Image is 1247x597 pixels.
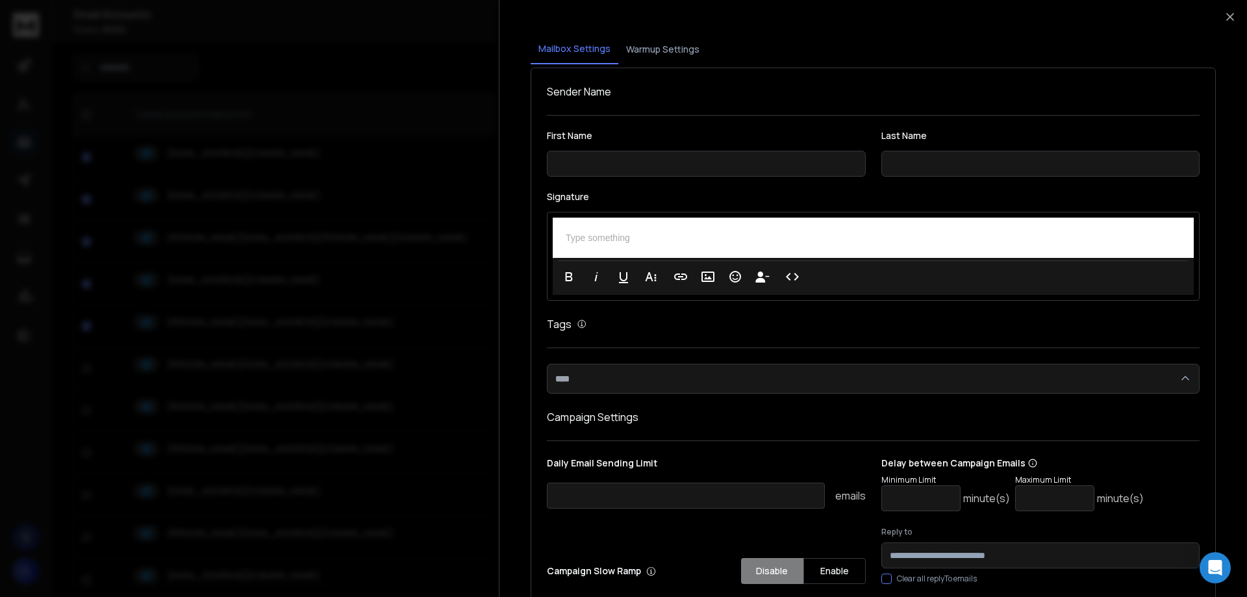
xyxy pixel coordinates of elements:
[835,488,866,503] p: emails
[881,131,1200,140] label: Last Name
[547,316,572,332] h1: Tags
[557,264,581,290] button: Bold (Ctrl+B)
[547,457,866,475] p: Daily Email Sending Limit
[638,264,663,290] button: More Text
[547,84,1200,99] h1: Sender Name
[803,558,866,584] button: Enable
[723,264,748,290] button: Emoticons
[584,264,609,290] button: Italic (Ctrl+I)
[780,264,805,290] button: Code View
[531,34,618,64] button: Mailbox Settings
[668,264,693,290] button: Insert Link (Ctrl+K)
[611,264,636,290] button: Underline (Ctrl+U)
[881,527,1200,537] label: Reply to
[547,565,656,578] p: Campaign Slow Ramp
[750,264,775,290] button: Insert Unsubscribe Link
[1097,490,1144,506] p: minute(s)
[547,192,1200,201] label: Signature
[696,264,720,290] button: Insert Image (Ctrl+P)
[963,490,1010,506] p: minute(s)
[547,131,866,140] label: First Name
[547,409,1200,425] h1: Campaign Settings
[1200,552,1231,583] div: Open Intercom Messenger
[897,574,977,584] label: Clear all replyTo emails
[618,35,707,64] button: Warmup Settings
[1015,475,1144,485] p: Maximum Limit
[741,558,803,584] button: Disable
[881,475,1010,485] p: Minimum Limit
[881,457,1144,470] p: Delay between Campaign Emails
